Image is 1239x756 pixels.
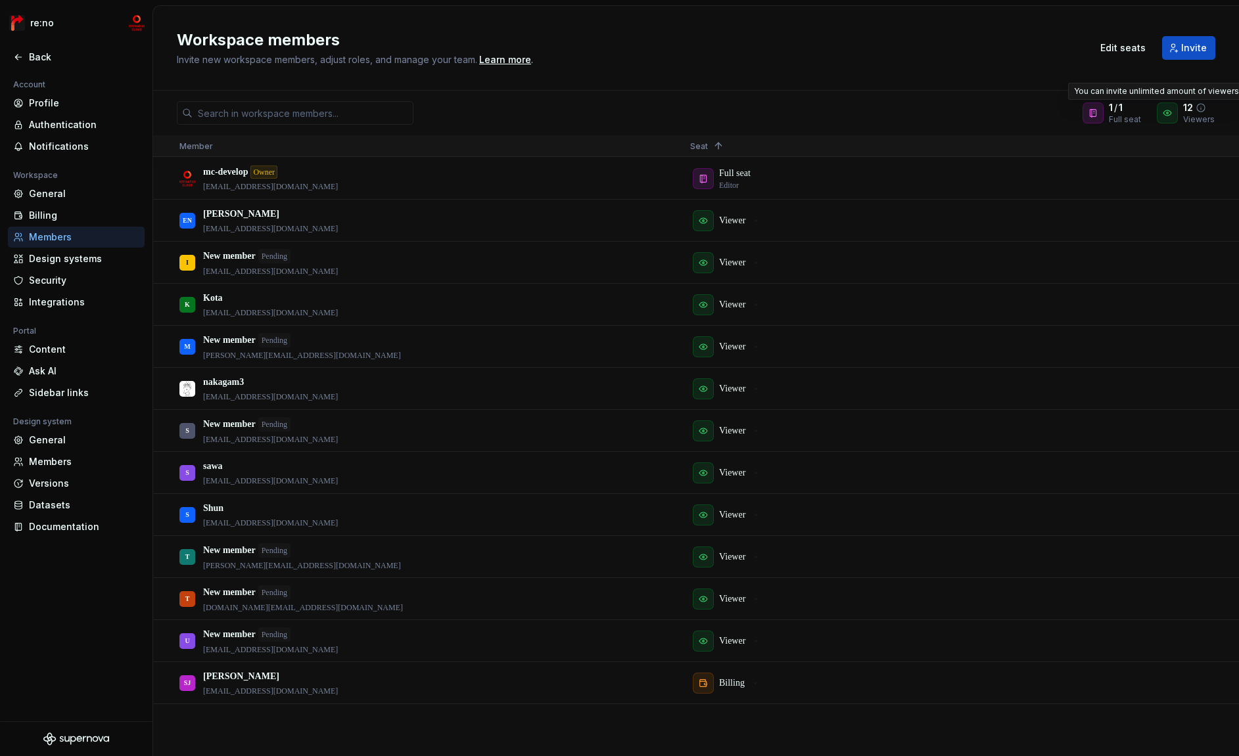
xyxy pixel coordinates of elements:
[203,223,338,234] p: [EMAIL_ADDRESS][DOMAIN_NAME]
[184,334,190,359] div: M
[8,205,145,226] a: Billing
[719,340,745,353] p: Viewer
[179,381,195,397] img: nakagam3
[179,171,195,187] img: mc-develop
[690,292,766,318] button: Viewer
[719,550,745,564] p: Viewer
[203,518,338,528] p: [EMAIL_ADDRESS][DOMAIN_NAME]
[43,732,109,745] a: Supernova Logo
[690,334,766,360] button: Viewer
[1162,36,1215,60] button: Invite
[203,208,279,221] p: [PERSON_NAME]
[29,140,139,153] div: Notifications
[8,339,145,360] a: Content
[29,51,139,64] div: Back
[29,434,139,447] div: General
[29,365,139,378] div: Ask AI
[258,417,291,432] div: Pending
[185,586,190,611] div: T
[203,628,256,641] p: New member
[203,350,401,361] p: [PERSON_NAME][EMAIL_ADDRESS][DOMAIN_NAME]
[8,451,145,472] a: Members
[203,307,338,318] p: [EMAIL_ADDRESS][DOMAIN_NAME]
[1092,36,1154,60] button: Edit seats
[179,141,213,151] span: Member
[29,118,139,131] div: Authentication
[185,292,190,317] div: K
[29,296,139,309] div: Integrations
[690,460,766,486] button: Viewer
[29,386,139,399] div: Sidebar links
[8,382,145,403] a: Sidebar links
[250,166,277,179] div: Owner
[1109,101,1141,114] div: /
[29,209,139,222] div: Billing
[1119,101,1123,114] span: 1
[690,544,766,570] button: Viewer
[185,544,190,569] div: T
[8,270,145,291] a: Security
[258,249,291,263] div: Pending
[8,136,145,157] a: Notifications
[1109,114,1141,125] div: Full seat
[203,292,223,305] p: Kota
[203,334,256,347] p: New member
[8,414,77,430] div: Design system
[8,248,145,269] a: Design systems
[690,502,766,528] button: Viewer
[479,53,531,66] a: Learn more
[8,361,145,382] a: Ask AI
[1109,101,1113,114] span: 1
[203,250,256,263] p: New member
[29,520,139,533] div: Documentation
[183,208,192,233] div: EN
[690,141,708,151] span: Seat
[690,250,766,276] button: Viewer
[1183,114,1215,125] div: Viewers
[203,418,256,431] p: New member
[203,670,279,683] p: [PERSON_NAME]
[203,502,223,515] p: Shun
[690,670,766,696] button: Billing
[177,30,1076,51] h2: Workspace members
[719,424,745,437] p: Viewer
[719,592,745,606] p: Viewer
[203,434,338,445] p: [EMAIL_ADDRESS][DOMAIN_NAME]
[258,585,291,600] div: Pending
[29,343,139,356] div: Content
[719,298,745,311] p: Viewer
[203,166,248,179] p: mc-develop
[9,15,25,31] img: 4ec385d3-6378-425b-8b33-6545918efdc5.png
[1181,41,1207,55] span: Invite
[719,214,745,227] p: Viewer
[29,477,139,490] div: Versions
[690,586,766,612] button: Viewer
[203,544,256,557] p: New member
[185,502,189,527] div: S
[719,382,745,395] p: Viewer
[8,495,145,516] a: Datasets
[8,114,145,135] a: Authentication
[29,274,139,287] div: Security
[719,466,745,479] p: Viewer
[258,333,291,347] div: Pending
[30,16,54,30] div: re:no
[129,15,145,31] img: mc-develop
[203,460,223,473] p: sawa
[203,602,403,613] p: [DOMAIN_NAME][EMAIL_ADDRESS][DOMAIN_NAME]
[690,208,766,234] button: Viewer
[719,508,745,522] p: Viewer
[8,516,145,537] a: Documentation
[29,252,139,265] div: Design systems
[203,586,256,599] p: New member
[203,476,338,486] p: [EMAIL_ADDRESS][DOMAIN_NAME]
[719,256,745,269] p: Viewer
[29,187,139,200] div: General
[8,292,145,313] a: Integrations
[203,686,338,696] p: [EMAIL_ADDRESS][DOMAIN_NAME]
[8,323,41,339] div: Portal
[3,9,150,37] button: re:nomc-develop
[1183,101,1193,114] span: 12
[8,430,145,451] a: General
